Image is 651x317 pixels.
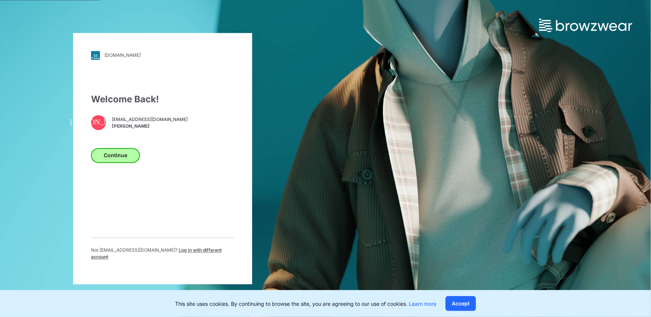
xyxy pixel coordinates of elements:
[91,148,140,163] button: Continue
[539,19,632,32] img: browzwear-logo.73288ffb.svg
[409,301,436,307] a: Learn more
[175,300,436,308] p: This site uses cookies. By continuing to browse the site, you are agreeing to our use of cookies.
[445,296,476,311] button: Accept
[91,115,106,130] div: [PERSON_NAME]
[104,53,141,58] div: [DOMAIN_NAME]
[91,51,100,60] img: svg+xml;base64,PHN2ZyB3aWR0aD0iMjgiIGhlaWdodD0iMjgiIHZpZXdCb3g9IjAgMCAyOCAyOCIgZmlsbD0ibm9uZSIgeG...
[91,247,234,260] p: Not [EMAIL_ADDRESS][DOMAIN_NAME] ?
[112,123,188,130] span: [PERSON_NAME]
[112,116,188,123] span: [EMAIL_ADDRESS][DOMAIN_NAME]
[91,93,234,106] div: Welcome Back!
[91,51,234,60] a: [DOMAIN_NAME]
